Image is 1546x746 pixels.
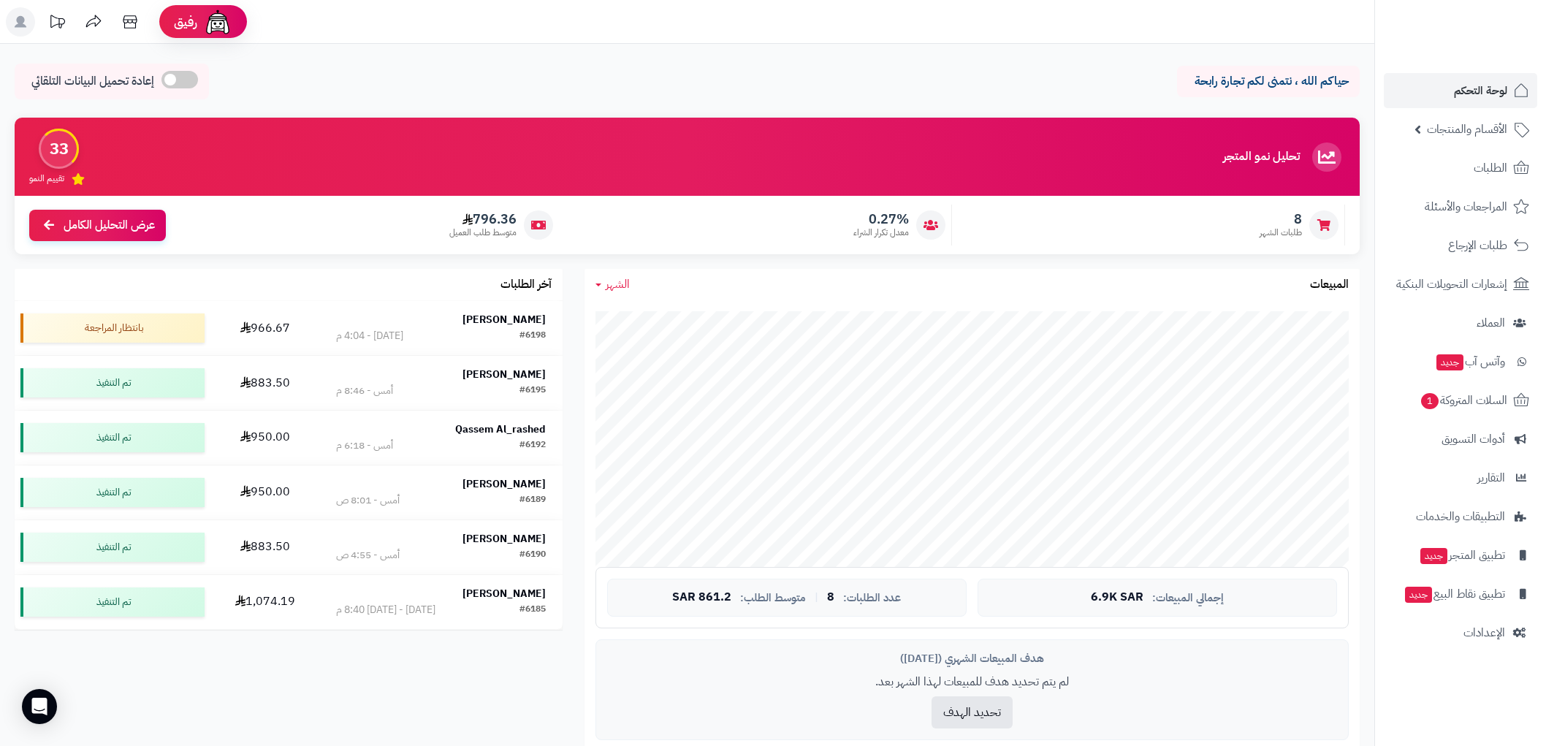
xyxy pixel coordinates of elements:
a: وآتس آبجديد [1384,344,1537,379]
span: جديد [1405,587,1432,603]
div: #6190 [519,548,546,563]
div: #6195 [519,384,546,398]
div: أمس - 8:01 ص [336,493,400,508]
span: عدد الطلبات: [843,592,901,604]
div: هدف المبيعات الشهري ([DATE]) [607,651,1337,666]
span: متوسط طلب العميل [449,227,517,239]
span: جديد [1420,548,1447,564]
a: تطبيق المتجرجديد [1384,538,1537,573]
a: تحديثات المنصة [39,7,75,40]
span: التطبيقات والخدمات [1416,506,1505,527]
span: 861.2 SAR [672,591,731,604]
div: أمس - 4:55 ص [336,548,400,563]
img: logo-2.png [1447,41,1532,72]
span: المراجعات والأسئلة [1425,197,1507,217]
div: #6185 [519,603,546,617]
strong: [PERSON_NAME] [462,531,546,547]
span: تطبيق المتجر [1419,545,1505,566]
div: تم التنفيذ [20,368,205,397]
span: جديد [1436,354,1463,370]
a: تطبيق نقاط البيعجديد [1384,576,1537,612]
div: بانتظار المراجعة [20,313,205,343]
a: التقارير [1384,460,1537,495]
h3: تحليل نمو المتجر [1223,151,1300,164]
span: العملاء [1477,313,1505,333]
div: #6198 [519,329,546,343]
td: 883.50 [210,356,319,410]
a: أدوات التسويق [1384,422,1537,457]
span: 8 [827,591,834,604]
div: تم التنفيذ [20,587,205,617]
span: طلبات الشهر [1260,227,1302,239]
a: الطلبات [1384,151,1537,186]
div: أمس - 6:18 م [336,438,393,453]
span: عرض التحليل الكامل [64,217,155,234]
span: متوسط الطلب: [740,592,806,604]
span: أدوات التسويق [1442,429,1505,449]
img: ai-face.png [203,7,232,37]
h3: آخر الطلبات [500,278,552,292]
span: الشهر [606,275,630,293]
h3: المبيعات [1310,278,1349,292]
span: إجمالي المبيعات: [1152,592,1224,604]
span: إشعارات التحويلات البنكية [1396,274,1507,294]
a: إشعارات التحويلات البنكية [1384,267,1537,302]
a: السلات المتروكة1 [1384,383,1537,418]
div: Open Intercom Messenger [22,689,57,724]
a: المراجعات والأسئلة [1384,189,1537,224]
div: تم التنفيذ [20,533,205,562]
span: 0.27% [853,211,909,227]
span: رفيق [174,13,197,31]
a: عرض التحليل الكامل [29,210,166,241]
span: الإعدادات [1463,623,1505,643]
div: #6189 [519,493,546,508]
strong: [PERSON_NAME] [462,367,546,382]
div: تم التنفيذ [20,423,205,452]
span: معدل تكرار الشراء [853,227,909,239]
p: لم يتم تحديد هدف للمبيعات لهذا الشهر بعد. [607,674,1337,690]
span: التقارير [1477,468,1505,488]
a: العملاء [1384,305,1537,340]
td: 950.00 [210,465,319,519]
a: لوحة التحكم [1384,73,1537,108]
strong: [PERSON_NAME] [462,312,546,327]
span: تقييم النمو [29,172,64,185]
p: حياكم الله ، نتمنى لكم تجارة رابحة [1188,73,1349,90]
span: الأقسام والمنتجات [1427,119,1507,140]
a: الإعدادات [1384,615,1537,650]
span: السلات المتروكة [1420,390,1507,411]
span: طلبات الإرجاع [1448,235,1507,256]
div: #6192 [519,438,546,453]
span: إعادة تحميل البيانات التلقائي [31,73,154,90]
div: [DATE] - 4:04 م [336,329,403,343]
a: الشهر [595,276,630,293]
span: 8 [1260,211,1302,227]
span: لوحة التحكم [1454,80,1507,101]
td: 1,074.19 [210,575,319,629]
span: 1 [1421,393,1439,409]
span: | [815,592,818,603]
td: 883.50 [210,520,319,574]
td: 950.00 [210,411,319,465]
a: طلبات الإرجاع [1384,228,1537,263]
a: التطبيقات والخدمات [1384,499,1537,534]
button: تحديد الهدف [932,696,1013,728]
div: [DATE] - [DATE] 8:40 م [336,603,435,617]
div: تم التنفيذ [20,478,205,507]
span: الطلبات [1474,158,1507,178]
strong: [PERSON_NAME] [462,476,546,492]
strong: Qassem Al_rashed [455,422,546,437]
span: 6.9K SAR [1091,591,1143,604]
span: 796.36 [449,211,517,227]
div: أمس - 8:46 م [336,384,393,398]
strong: [PERSON_NAME] [462,586,546,601]
td: 966.67 [210,301,319,355]
span: وآتس آب [1435,351,1505,372]
span: تطبيق نقاط البيع [1404,584,1505,604]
